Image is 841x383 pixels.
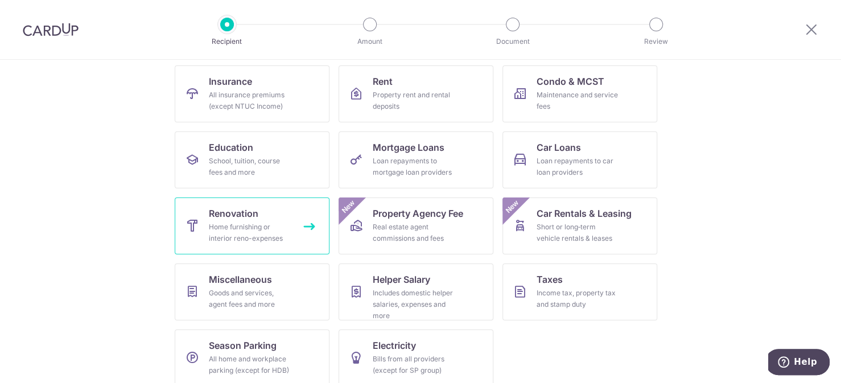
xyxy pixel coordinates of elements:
[209,221,291,244] div: Home furnishing or interior reno-expenses
[209,89,291,112] div: All insurance premiums (except NTUC Income)
[373,75,393,88] span: Rent
[23,23,79,36] img: CardUp
[373,339,416,352] span: Electricity
[373,207,463,220] span: Property Agency Fee
[328,36,412,47] p: Amount
[373,287,455,322] div: Includes domestic helper salaries, expenses and more
[502,65,657,122] a: Condo & MCSTMaintenance and service fees
[209,207,258,220] span: Renovation
[209,75,252,88] span: Insurance
[339,131,493,188] a: Mortgage LoansLoan repayments to mortgage loan providers
[209,155,291,178] div: School, tuition, course fees and more
[373,353,455,376] div: Bills from all providers (except for SP group)
[209,273,272,286] span: Miscellaneous
[373,89,455,112] div: Property rent and rental deposits
[26,8,49,18] span: Help
[537,287,619,310] div: Income tax, property tax and stamp duty
[339,65,493,122] a: RentProperty rent and rental deposits
[614,36,698,47] p: Review
[373,155,455,178] div: Loan repayments to mortgage loan providers
[209,339,277,352] span: Season Parking
[768,349,830,377] iframe: Opens a widget where you can find more information
[209,141,253,154] span: Education
[209,353,291,376] div: All home and workplace parking (except for HDB)
[175,197,329,254] a: RenovationHome furnishing or interior reno-expenses
[339,197,358,216] span: New
[471,36,555,47] p: Document
[537,221,619,244] div: Short or long‑term vehicle rentals & leases
[502,131,657,188] a: Car LoansLoan repayments to car loan providers
[537,273,563,286] span: Taxes
[537,207,632,220] span: Car Rentals & Leasing
[537,141,581,154] span: Car Loans
[502,197,657,254] a: Car Rentals & LeasingShort or long‑term vehicle rentals & leasesNew
[373,221,455,244] div: Real estate agent commissions and fees
[502,263,657,320] a: TaxesIncome tax, property tax and stamp duty
[339,197,493,254] a: Property Agency FeeReal estate agent commissions and feesNew
[339,263,493,320] a: Helper SalaryIncludes domestic helper salaries, expenses and more
[373,273,430,286] span: Helper Salary
[537,75,604,88] span: Condo & MCST
[537,155,619,178] div: Loan repayments to car loan providers
[175,65,329,122] a: InsuranceAll insurance premiums (except NTUC Income)
[175,263,329,320] a: MiscellaneousGoods and services, agent fees and more
[175,131,329,188] a: EducationSchool, tuition, course fees and more
[209,287,291,310] div: Goods and services, agent fees and more
[373,141,444,154] span: Mortgage Loans
[537,89,619,112] div: Maintenance and service fees
[503,197,522,216] span: New
[185,36,269,47] p: Recipient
